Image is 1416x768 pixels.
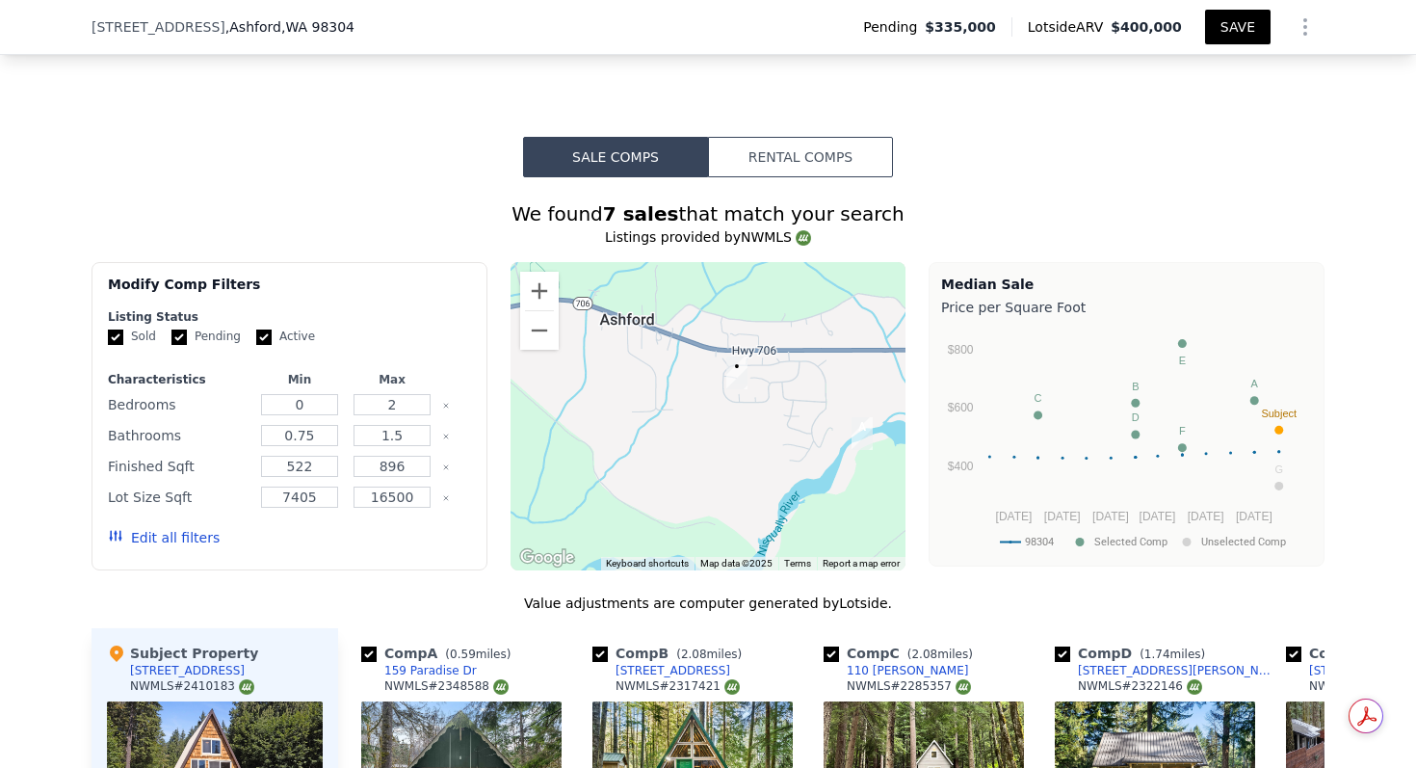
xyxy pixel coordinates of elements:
div: Comp C [824,644,981,663]
div: Median Sale [941,275,1312,294]
div: NWMLS # 2317421 [616,678,740,695]
button: Show Options [1286,8,1324,46]
div: Subject Property [107,644,258,663]
div: Comp A [361,644,518,663]
img: NWMLS Logo [239,679,254,695]
div: 110 [PERSON_NAME] [847,663,968,678]
text: [DATE] [1188,510,1224,523]
a: 159 Paradise Dr [361,663,477,678]
div: Comp D [1055,644,1213,663]
button: Clear [442,463,450,471]
text: 98304 [1025,536,1054,548]
button: Clear [442,433,450,440]
button: Clear [442,402,450,410]
div: NWMLS # 2348588 [384,678,509,695]
button: Zoom out [520,311,559,350]
text: C [1035,392,1042,404]
text: [DATE] [1044,510,1081,523]
img: NWMLS Logo [1187,679,1202,695]
img: Google [515,545,579,570]
a: Terms (opens in new tab) [784,558,811,569]
div: We found that match your search [92,200,1324,227]
span: Lotside ARV [1028,17,1111,37]
div: NWMLS # 2322146 [1078,678,1202,695]
div: Price per Square Foot [941,294,1312,321]
label: Pending [171,329,241,345]
strong: 7 sales [603,202,679,225]
span: ( miles) [1132,648,1213,661]
div: Finished Sqft [108,453,249,480]
div: 159 Paradise Dr [852,417,873,450]
img: NWMLS Logo [724,679,740,695]
label: Sold [108,329,156,345]
text: D [1132,411,1140,423]
div: NWMLS # 2285357 [847,678,971,695]
text: B [1132,381,1139,392]
button: Sale Comps [523,137,708,177]
span: , Ashford [225,17,354,37]
text: E [1179,355,1186,366]
img: NWMLS Logo [493,679,509,695]
a: Open this area in Google Maps (opens a new window) [515,545,579,570]
text: F [1179,425,1186,437]
span: , WA 98304 [281,19,354,35]
input: Active [256,330,272,345]
button: Rental Comps [708,137,893,177]
div: 159 Paradise Dr [384,663,477,678]
text: $400 [948,460,974,473]
span: $335,000 [925,17,996,37]
a: Report a map error [823,558,900,569]
label: Active [256,329,315,345]
input: Pending [171,330,187,345]
span: ( miles) [437,648,518,661]
a: [STREET_ADDRESS] [592,663,730,678]
svg: A chart. [941,321,1312,562]
div: Modify Comp Filters [108,275,471,309]
text: [DATE] [1236,510,1272,523]
div: [STREET_ADDRESS] [130,663,245,678]
span: 2.08 [911,648,937,661]
span: 0.59 [450,648,476,661]
input: Sold [108,330,123,345]
text: Selected Comp [1094,536,1167,548]
div: [STREET_ADDRESS][PERSON_NAME] [1078,663,1278,678]
button: Edit all filters [108,528,220,547]
img: NWMLS Logo [956,679,971,695]
span: $400,000 [1111,19,1182,35]
button: SAVE [1205,10,1271,44]
span: 2.08 [681,648,707,661]
span: ( miles) [669,648,749,661]
button: Clear [442,494,450,502]
text: [DATE] [1092,510,1129,523]
text: G [1274,463,1283,475]
a: [STREET_ADDRESS][PERSON_NAME] [1055,663,1278,678]
text: Subject [1261,408,1297,419]
a: 110 [PERSON_NAME] [824,663,968,678]
text: [DATE] [1140,510,1176,523]
div: Lot Size Sqft [108,484,249,511]
span: ( miles) [900,648,981,661]
img: NWMLS Logo [796,230,811,246]
button: Keyboard shortcuts [606,557,689,570]
button: Zoom in [520,272,559,310]
span: Map data ©2025 [700,558,773,569]
div: [STREET_ADDRESS] [616,663,730,678]
span: 1.74 [1144,648,1170,661]
div: Listing Status [108,309,471,325]
text: [DATE] [996,510,1033,523]
div: Value adjustments are computer generated by Lotside . [92,594,1324,613]
div: Min [257,372,342,387]
div: Characteristics [108,372,249,387]
span: Pending [863,17,925,37]
div: Bedrooms [108,391,249,418]
span: [STREET_ADDRESS] [92,17,225,37]
text: $600 [948,401,974,414]
text: $800 [948,343,974,357]
div: Listings provided by NWMLS [92,227,1324,247]
text: Unselected Comp [1201,536,1286,548]
div: Max [350,372,434,387]
div: NWMLS # 2410183 [130,678,254,695]
div: Bathrooms [108,422,249,449]
text: A [1251,378,1259,389]
div: 55504 311th Avenue Ct E [726,357,747,389]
